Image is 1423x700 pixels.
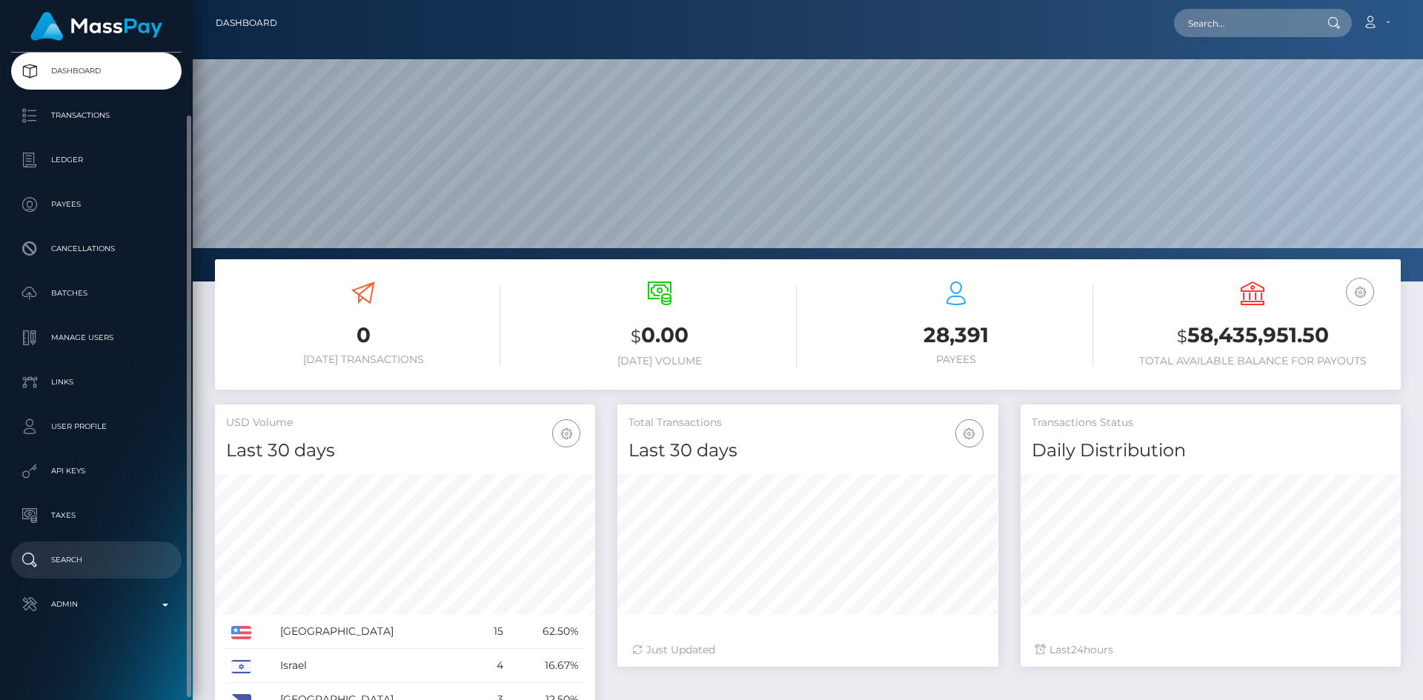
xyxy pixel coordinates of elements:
a: Payees [11,186,182,223]
h6: [DATE] Volume [523,355,797,367]
td: 4 [476,649,508,683]
p: Payees [17,193,176,216]
h6: [DATE] Transactions [226,353,500,366]
span: 24 [1071,643,1084,656]
h3: 0 [226,321,500,350]
a: Links [11,364,182,401]
h4: Last 30 days [628,438,986,464]
p: Dashboard [17,60,176,82]
a: Cancellations [11,230,182,267]
input: Search... [1174,9,1313,37]
p: Manage Users [17,327,176,349]
h3: 0.00 [523,321,797,351]
p: Batches [17,282,176,304]
a: User Profile [11,408,182,445]
a: API Keys [11,453,182,490]
div: Last hours [1035,642,1386,658]
a: Ledger [11,141,182,179]
img: IL.png [231,660,251,673]
a: Admin [11,586,182,623]
h5: USD Volume [226,416,584,430]
a: Dashboard [11,53,182,90]
small: $ [631,326,641,347]
div: Just Updated [632,642,983,658]
a: Batches [11,275,182,312]
p: Links [17,371,176,393]
h4: Last 30 days [226,438,584,464]
p: Admin [17,593,176,616]
td: Israel [275,649,476,683]
td: [GEOGRAPHIC_DATA] [275,615,476,649]
td: 16.67% [508,649,584,683]
p: Cancellations [17,238,176,260]
small: $ [1177,326,1187,347]
h6: Payees [819,353,1093,366]
a: Search [11,541,182,579]
td: 15 [476,615,508,649]
a: Transactions [11,97,182,134]
td: 62.50% [508,615,584,649]
p: Search [17,549,176,571]
h4: Daily Distribution [1032,438,1390,464]
p: Ledger [17,149,176,171]
img: US.png [231,626,251,639]
a: Taxes [11,497,182,534]
p: Taxes [17,504,176,527]
h5: Transactions Status [1032,416,1390,430]
p: Transactions [17,104,176,127]
a: Manage Users [11,319,182,356]
h5: Total Transactions [628,416,986,430]
p: API Keys [17,460,176,482]
p: User Profile [17,416,176,438]
img: MassPay Logo [30,12,162,41]
h3: 28,391 [819,321,1093,350]
h3: 58,435,951.50 [1115,321,1390,351]
a: Dashboard [216,7,277,39]
h6: Total Available Balance for Payouts [1115,355,1390,367]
